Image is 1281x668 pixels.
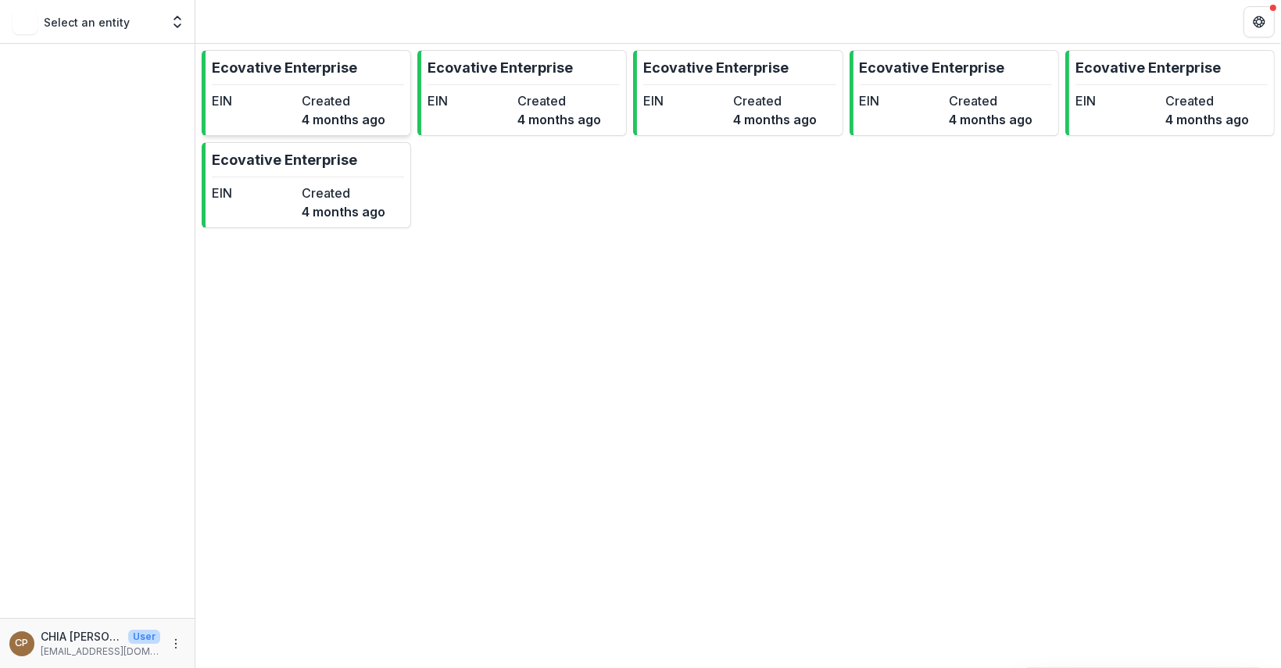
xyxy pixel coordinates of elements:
a: Ecovative EnterpriseEINCreated4 months ago [202,50,411,136]
dt: Created [950,91,1033,110]
button: More [166,634,185,653]
a: Ecovative EnterpriseEINCreated4 months ago [633,50,843,136]
dd: 4 months ago [302,110,385,129]
p: Select an entity [44,14,130,30]
p: Ecovative Enterprise [212,149,357,170]
dt: Created [302,184,385,202]
p: Ecovative Enterprise [428,57,573,78]
img: Select an entity [13,9,38,34]
a: Ecovative EnterpriseEINCreated4 months ago [850,50,1059,136]
dt: EIN [643,91,727,110]
dt: EIN [428,91,511,110]
p: User [128,630,160,644]
dt: EIN [1075,91,1159,110]
dd: 4 months ago [302,202,385,221]
dt: Created [733,91,817,110]
a: Ecovative EnterpriseEINCreated4 months ago [202,142,411,228]
a: Ecovative EnterpriseEINCreated4 months ago [417,50,627,136]
dd: 4 months ago [1165,110,1249,129]
p: Ecovative Enterprise [643,57,789,78]
div: CHIA SIOK PHENG [16,638,29,648]
p: CHIA [PERSON_NAME] [41,628,122,645]
dt: Created [517,91,601,110]
button: Get Help [1243,6,1275,38]
p: Ecovative Enterprise [212,57,357,78]
p: Ecovative Enterprise [860,57,1005,78]
p: Ecovative Enterprise [1075,57,1221,78]
button: Open entity switcher [166,6,188,38]
dd: 4 months ago [950,110,1033,129]
dt: EIN [212,91,295,110]
dt: Created [1165,91,1249,110]
a: Ecovative EnterpriseEINCreated4 months ago [1065,50,1275,136]
dt: EIN [212,184,295,202]
dd: 4 months ago [733,110,817,129]
p: [EMAIL_ADDRESS][DOMAIN_NAME] [41,645,160,659]
dd: 4 months ago [517,110,601,129]
dt: EIN [860,91,943,110]
dt: Created [302,91,385,110]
